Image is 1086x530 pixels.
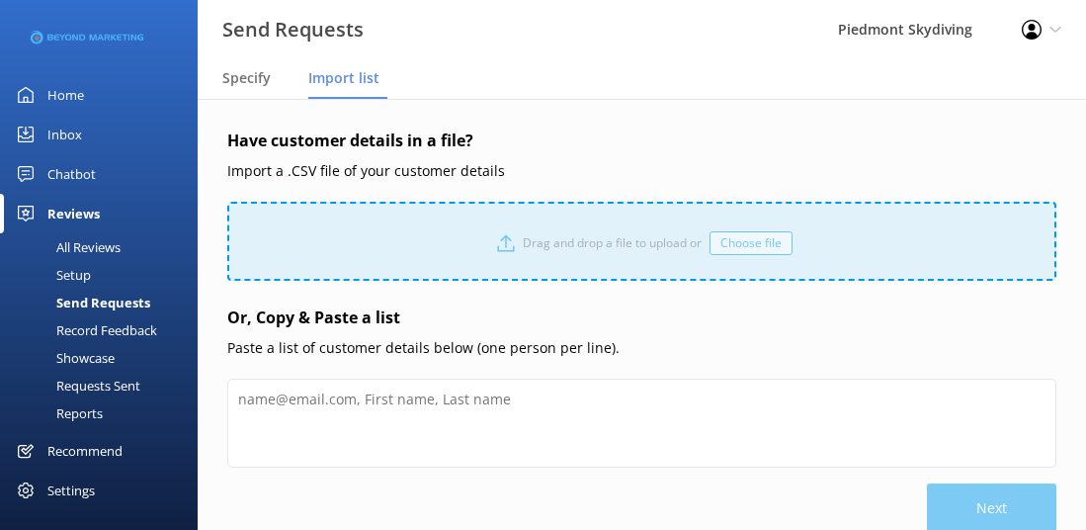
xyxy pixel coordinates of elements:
[47,471,95,510] div: Settings
[710,231,793,255] div: Choose file
[12,372,198,399] a: Requests Sent
[47,75,84,115] div: Home
[227,337,1056,359] p: Paste a list of customer details below (one person per line).
[12,399,103,427] div: Reports
[12,261,198,289] a: Setup
[12,399,198,427] a: Reports
[30,22,143,54] img: 3-1676954853.png
[47,194,100,233] div: Reviews
[12,344,115,372] div: Showcase
[515,233,710,252] p: Drag and drop a file to upload or
[12,316,198,344] a: Record Feedback
[222,68,271,88] span: Specify
[227,129,1056,154] h4: Have customer details in a file?
[12,344,198,372] a: Showcase
[12,289,150,316] div: Send Requests
[12,233,121,261] div: All Reviews
[47,115,82,154] div: Inbox
[12,316,157,344] div: Record Feedback
[227,306,1056,331] h4: Or, Copy & Paste a list
[308,68,379,88] span: Import list
[227,160,1056,182] p: Import a .CSV file of your customer details
[12,289,198,316] a: Send Requests
[12,372,140,399] div: Requests Sent
[12,261,91,289] div: Setup
[12,233,198,261] a: All Reviews
[222,14,364,45] h3: Send Requests
[47,431,123,471] div: Recommend
[47,154,96,194] div: Chatbot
